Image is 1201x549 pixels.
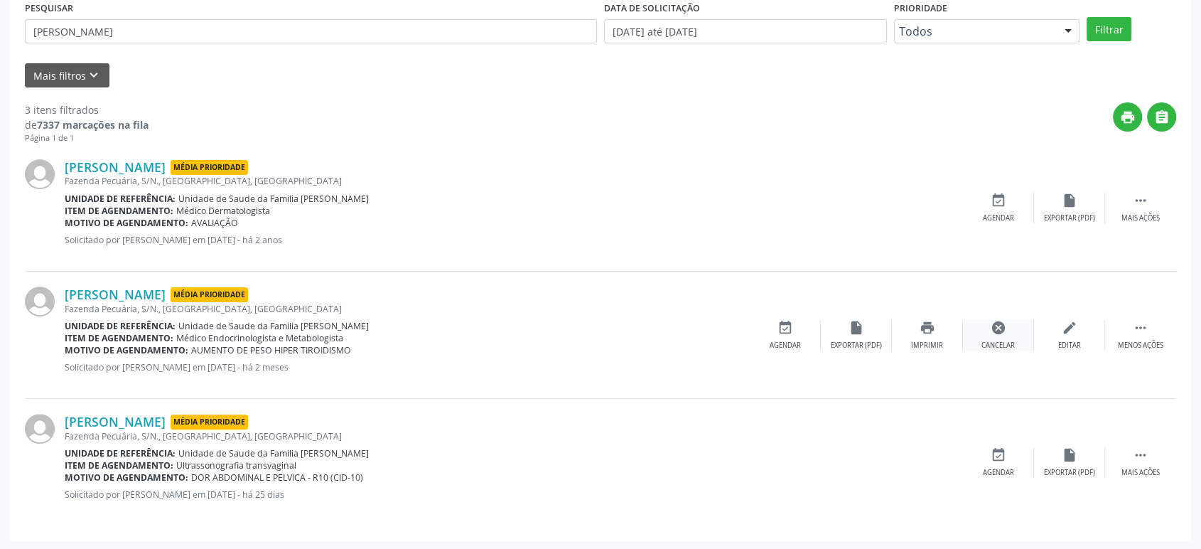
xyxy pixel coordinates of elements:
div: Imprimir [911,341,943,351]
i:  [1133,447,1148,463]
a: [PERSON_NAME] [65,287,166,302]
span: AUMENTO DE PESO HIPER TIROIDISMO [191,344,351,356]
div: de [25,117,149,132]
b: Motivo de agendamento: [65,217,188,229]
img: img [25,159,55,189]
span: DOR ABDOMINAL E PELVICA - R10 (CID-10) [191,471,363,484]
b: Motivo de agendamento: [65,344,188,356]
i: insert_drive_file [1062,193,1077,208]
b: Unidade de referência: [65,447,176,459]
img: img [25,414,55,444]
div: Página 1 de 1 [25,132,149,144]
div: Menos ações [1118,341,1163,351]
a: [PERSON_NAME] [65,414,166,430]
div: Cancelar [981,341,1015,351]
i:  [1133,193,1148,208]
b: Unidade de referência: [65,320,176,332]
b: Item de agendamento: [65,205,173,217]
i: edit [1062,320,1077,336]
div: 3 itens filtrados [25,102,149,117]
p: Solicitado por [PERSON_NAME] em [DATE] - há 2 anos [65,234,963,246]
button: Filtrar [1087,17,1131,41]
div: Editar [1058,341,1081,351]
span: Médico Dermatologista [176,205,270,217]
strong: 7337 marcações na fila [37,118,149,132]
span: Unidade de Saude da Familia [PERSON_NAME] [178,320,369,332]
span: Média Prioridade [171,160,248,175]
i: insert_drive_file [1062,447,1077,463]
i: cancel [991,320,1006,336]
span: Médico Endocrinologista e Metabologista [176,332,343,344]
i: insert_drive_file [849,320,864,336]
i: keyboard_arrow_down [86,68,102,83]
div: Fazenda Pecuária, S/N., [GEOGRAPHIC_DATA], [GEOGRAPHIC_DATA] [65,430,963,442]
a: [PERSON_NAME] [65,159,166,175]
i: print [1120,110,1136,125]
div: Agendar [770,341,801,351]
span: Média Prioridade [171,287,248,302]
div: Exportar (PDF) [1044,213,1095,223]
p: Solicitado por [PERSON_NAME] em [DATE] - há 2 meses [65,361,750,373]
div: Fazenda Pecuária, S/N., [GEOGRAPHIC_DATA], [GEOGRAPHIC_DATA] [65,175,963,187]
span: Unidade de Saude da Familia [PERSON_NAME] [178,447,369,459]
b: Item de agendamento: [65,459,173,471]
i: event_available [991,193,1006,208]
p: Solicitado por [PERSON_NAME] em [DATE] - há 25 dias [65,489,963,501]
span: AVALIAÇÃO [191,217,238,229]
i:  [1133,320,1148,336]
div: Mais ações [1121,468,1160,478]
div: Agendar [983,213,1014,223]
button: Mais filtroskeyboard_arrow_down [25,63,109,88]
span: Unidade de Saude da Familia [PERSON_NAME] [178,193,369,205]
img: img [25,287,55,316]
i: event_available [777,320,793,336]
i:  [1154,110,1170,125]
div: Mais ações [1121,213,1160,223]
b: Item de agendamento: [65,332,173,344]
span: Média Prioridade [171,415,248,430]
b: Unidade de referência: [65,193,176,205]
button: print [1113,102,1142,132]
button:  [1147,102,1176,132]
span: Todos [899,24,1051,38]
span: Ultrassonografia transvaginal [176,459,296,471]
input: Nome, CNS [25,19,597,43]
div: Agendar [983,468,1014,478]
div: Exportar (PDF) [1044,468,1095,478]
input: Selecione um intervalo [604,19,887,43]
div: Exportar (PDF) [831,341,882,351]
i: print [920,320,935,336]
div: Fazenda Pecuária, S/N., [GEOGRAPHIC_DATA], [GEOGRAPHIC_DATA] [65,303,750,315]
b: Motivo de agendamento: [65,471,188,484]
i: event_available [991,447,1006,463]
